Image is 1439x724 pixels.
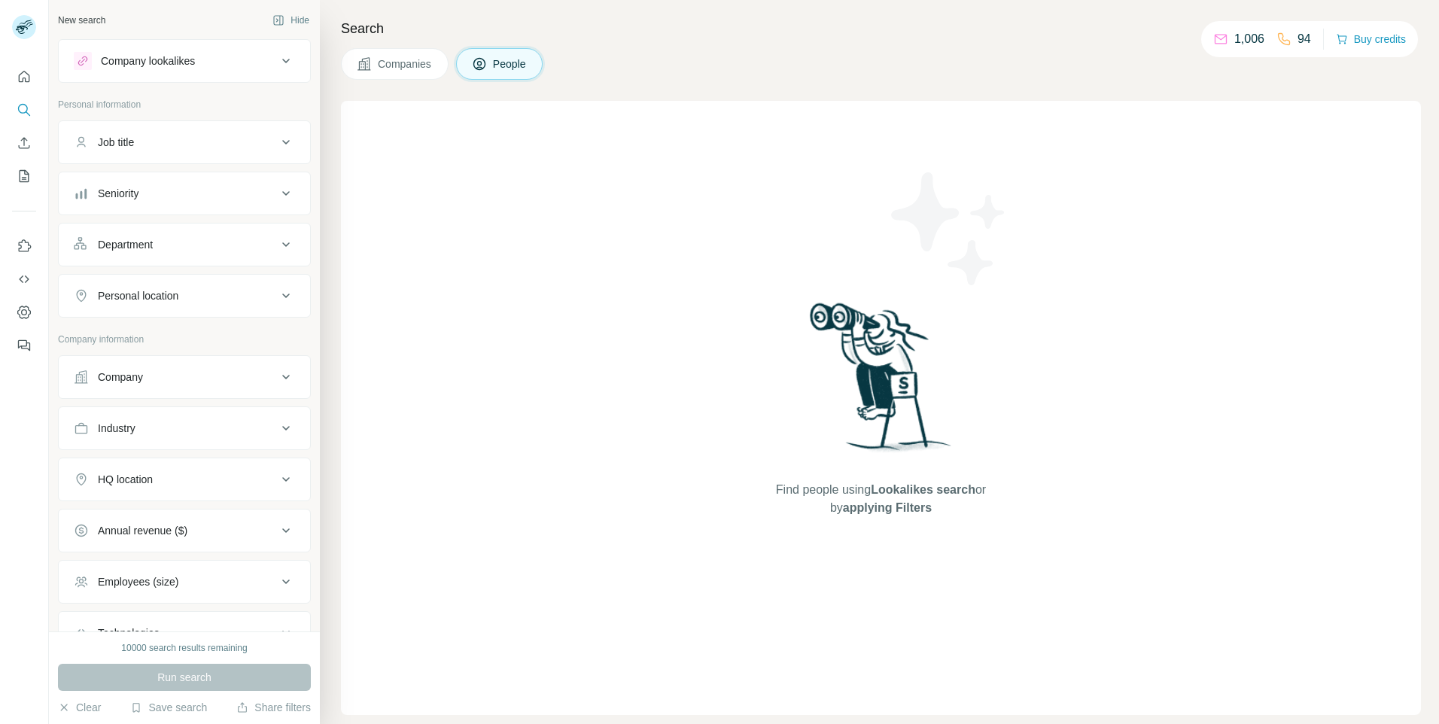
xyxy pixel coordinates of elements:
img: Surfe Illustration - Woman searching with binoculars [803,299,960,467]
span: Find people using or by [760,481,1001,517]
div: Company lookalikes [101,53,195,68]
span: Companies [378,56,433,71]
img: Surfe Illustration - Stars [881,161,1017,297]
div: Annual revenue ($) [98,523,187,538]
div: Seniority [98,186,138,201]
span: applying Filters [843,501,932,514]
div: Employees (size) [98,574,178,589]
button: Dashboard [12,299,36,326]
button: Employees (size) [59,564,310,600]
button: Search [12,96,36,123]
div: New search [58,14,105,27]
span: People [493,56,528,71]
button: Clear [58,700,101,715]
button: Company [59,359,310,395]
h4: Search [341,18,1421,39]
button: Hide [262,9,320,32]
span: Lookalikes search [871,483,975,496]
button: Annual revenue ($) [59,513,310,549]
button: Industry [59,410,310,446]
button: Share filters [236,700,311,715]
button: Feedback [12,332,36,359]
button: Quick start [12,63,36,90]
button: Enrich CSV [12,129,36,157]
div: Industry [98,421,135,436]
div: Company [98,370,143,385]
p: 94 [1298,30,1311,48]
div: Department [98,237,153,252]
button: Use Surfe on LinkedIn [12,233,36,260]
p: Company information [58,333,311,346]
div: HQ location [98,472,153,487]
p: 1,006 [1234,30,1264,48]
button: Technologies [59,615,310,651]
button: Use Surfe API [12,266,36,293]
button: Save search [130,700,207,715]
button: Personal location [59,278,310,314]
button: HQ location [59,461,310,497]
div: Technologies [98,625,160,640]
div: Job title [98,135,134,150]
p: Personal information [58,98,311,111]
button: My lists [12,163,36,190]
button: Buy credits [1336,29,1406,50]
button: Company lookalikes [59,43,310,79]
div: Personal location [98,288,178,303]
button: Job title [59,124,310,160]
div: 10000 search results remaining [121,641,247,655]
button: Seniority [59,175,310,211]
button: Department [59,227,310,263]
